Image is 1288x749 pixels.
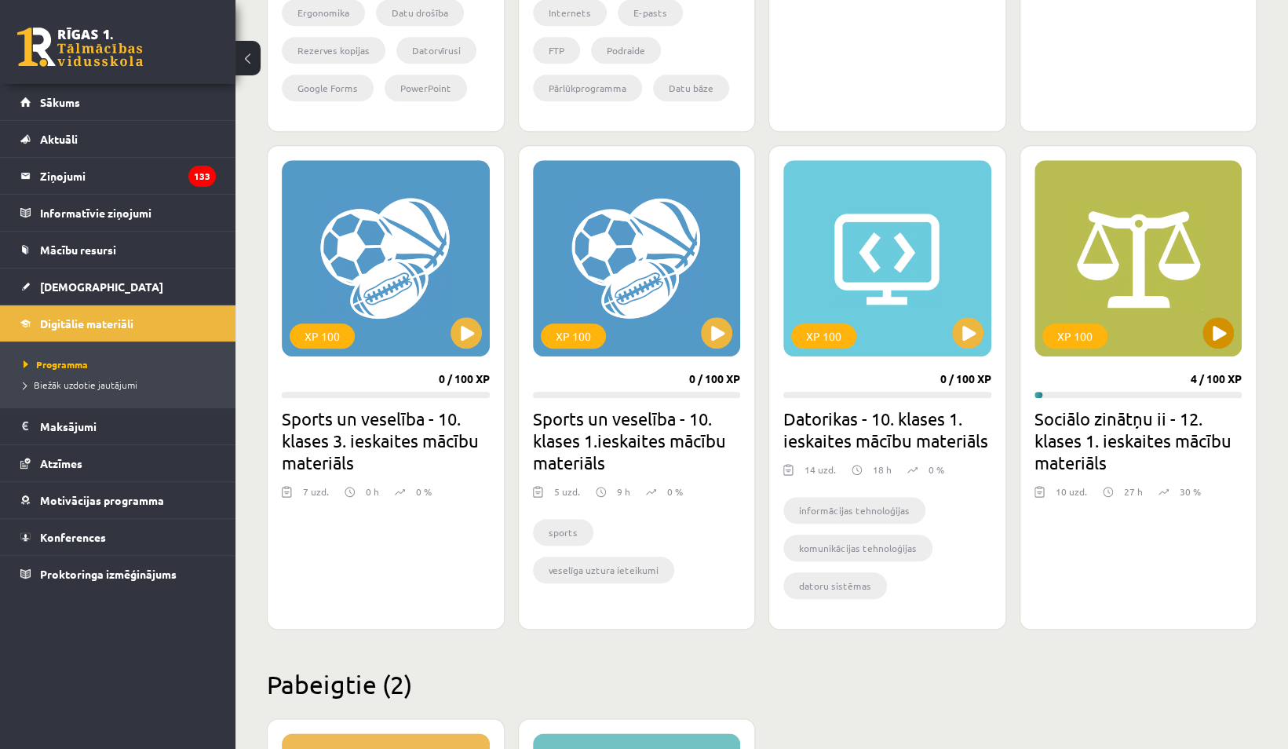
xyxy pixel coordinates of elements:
[20,158,216,194] a: Ziņojumi133
[783,572,887,599] li: datoru sistēmas
[805,462,836,486] div: 14 uzd.
[416,484,432,499] p: 0 %
[591,37,661,64] li: Podraide
[533,407,741,473] h2: Sports un veselība - 10. klases 1.ieskaites mācību materiāls
[40,493,164,507] span: Motivācijas programma
[40,280,163,294] span: [DEMOGRAPHIC_DATA]
[533,557,674,583] li: veselīga uztura ieteikumi
[653,75,729,101] li: Datu bāze
[1124,484,1143,499] p: 27 h
[533,75,642,101] li: Pārlūkprogramma
[667,484,683,499] p: 0 %
[533,37,580,64] li: FTP
[24,378,137,391] span: Biežāk uzdotie jautājumi
[40,316,133,331] span: Digitālie materiāli
[40,567,177,581] span: Proktoringa izmēģinājums
[282,75,374,101] li: Google Forms
[929,462,944,477] p: 0 %
[24,378,220,392] a: Biežāk uzdotie jautājumi
[40,408,216,444] legend: Maksājumi
[20,445,216,481] a: Atzīmes
[554,484,580,508] div: 5 uzd.
[17,27,143,67] a: Rīgas 1. Tālmācības vidusskola
[873,462,892,477] p: 18 h
[188,166,216,187] i: 133
[1034,407,1242,473] h2: Sociālo zinātņu ii - 12. klases 1. ieskaites mācību materiāls
[40,530,106,544] span: Konferences
[20,269,216,305] a: [DEMOGRAPHIC_DATA]
[533,519,593,546] li: sports
[396,37,476,64] li: Datorvīrusi
[40,243,116,257] span: Mācību resursi
[20,232,216,268] a: Mācību resursi
[290,323,355,349] div: XP 100
[20,408,216,444] a: Maksājumi
[40,456,82,470] span: Atzīmes
[303,484,329,508] div: 7 uzd.
[366,484,379,499] p: 0 h
[783,407,991,451] h2: Datorikas - 10. klases 1. ieskaites mācību materiāls
[1042,323,1107,349] div: XP 100
[385,75,467,101] li: PowerPoint
[783,497,925,524] li: informācijas tehnoloģijas
[20,121,216,157] a: Aktuāli
[20,482,216,518] a: Motivācijas programma
[1180,484,1201,499] p: 30 %
[791,323,856,349] div: XP 100
[24,357,220,371] a: Programma
[282,37,385,64] li: Rezerves kopijas
[541,323,606,349] div: XP 100
[267,669,1257,700] h2: Pabeigtie (2)
[20,519,216,555] a: Konferences
[24,358,88,371] span: Programma
[1056,484,1087,508] div: 10 uzd.
[20,195,216,231] a: Informatīvie ziņojumi
[40,195,216,231] legend: Informatīvie ziņojumi
[40,158,216,194] legend: Ziņojumi
[20,84,216,120] a: Sākums
[783,535,932,561] li: komunikācijas tehnoloģijas
[40,95,80,109] span: Sākums
[40,132,78,146] span: Aktuāli
[282,407,490,473] h2: Sports un veselība - 10. klases 3. ieskaites mācību materiāls
[617,484,630,499] p: 9 h
[20,305,216,342] a: Digitālie materiāli
[20,556,216,592] a: Proktoringa izmēģinājums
